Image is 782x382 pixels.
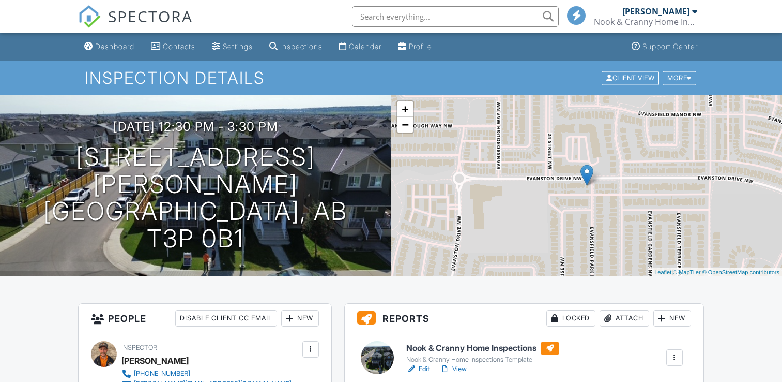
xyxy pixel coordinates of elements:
[440,364,467,374] a: View
[406,364,430,374] a: Edit
[121,344,157,351] span: Inspector
[406,342,559,364] a: Nook & Cranny Home Inspections Nook & Cranny Home Inspections Template
[397,117,413,133] a: Zoom out
[622,6,689,17] div: [PERSON_NAME]
[653,310,691,327] div: New
[95,42,134,51] div: Dashboard
[345,304,703,333] h3: Reports
[409,42,432,51] div: Profile
[108,5,193,27] span: SPECTORA
[147,37,200,56] a: Contacts
[349,42,381,51] div: Calendar
[113,120,278,134] h3: [DATE] 12:30 pm - 3:30 pm
[652,268,782,277] div: |
[394,37,436,56] a: Profile
[78,14,193,36] a: SPECTORA
[121,369,292,379] a: [PHONE_NUMBER]
[702,269,779,275] a: © OpenStreetMap contributors
[397,101,413,117] a: Zoom in
[163,42,195,51] div: Contacts
[627,37,702,56] a: Support Center
[600,310,649,327] div: Attach
[78,5,101,28] img: The Best Home Inspection Software - Spectora
[223,42,253,51] div: Settings
[673,269,701,275] a: © MapTiler
[281,310,319,327] div: New
[175,310,277,327] div: Disable Client CC Email
[642,42,698,51] div: Support Center
[79,304,331,333] h3: People
[602,71,659,85] div: Client View
[265,37,327,56] a: Inspections
[80,37,139,56] a: Dashboard
[406,356,559,364] div: Nook & Cranny Home Inspections Template
[654,269,671,275] a: Leaflet
[352,6,559,27] input: Search everything...
[85,69,697,87] h1: Inspection Details
[594,17,697,27] div: Nook & Cranny Home Inspections Ltd.
[546,310,595,327] div: Locked
[406,342,559,355] h6: Nook & Cranny Home Inspections
[280,42,323,51] div: Inspections
[208,37,257,56] a: Settings
[121,353,189,369] div: [PERSON_NAME]
[134,370,190,378] div: [PHONE_NUMBER]
[17,143,375,253] h1: [STREET_ADDRESS][PERSON_NAME] [GEOGRAPHIC_DATA], AB T3P 0B1
[601,74,662,81] a: Client View
[335,37,386,56] a: Calendar
[663,71,696,85] div: More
